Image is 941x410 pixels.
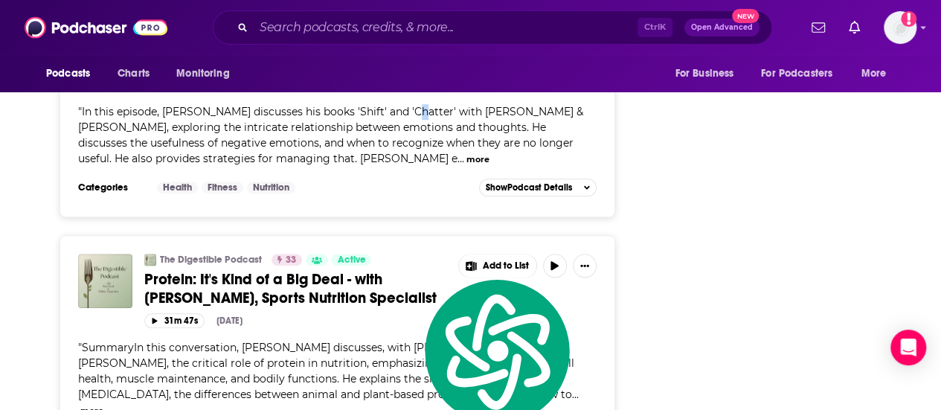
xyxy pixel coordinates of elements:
button: Show profile menu [884,11,916,44]
span: Logged in as Ashley_Beenen [884,11,916,44]
a: Show notifications dropdown [806,15,831,40]
span: " [78,341,574,401]
h3: Categories [78,182,145,193]
button: ShowPodcast Details [479,179,597,196]
img: Podchaser - Follow, Share and Rate Podcasts [25,13,167,42]
a: Protein: It's Kind of a Big Deal - with [PERSON_NAME], Sports Nutrition Specialist [144,270,448,307]
svg: Add a profile image [901,11,916,27]
a: Fitness [202,182,243,193]
button: 31m 47s [144,313,205,327]
button: Show More Button [573,254,597,278]
span: Add to List [483,260,529,272]
span: SummaryIn this conversation, [PERSON_NAME] discusses, with [PERSON_NAME] & [PERSON_NAME], the cri... [78,341,574,401]
a: Health [157,182,198,193]
img: The Digestible Podcast [144,254,156,266]
span: Open Advanced [691,24,753,31]
span: Active [337,253,365,268]
span: Podcasts [46,63,90,84]
div: [DATE] [216,315,243,326]
span: Ctrl K [637,18,672,37]
a: 33 [272,254,302,266]
span: ... [572,388,579,401]
span: Show Podcast Details [486,182,572,193]
span: ... [457,152,464,165]
span: " [78,105,583,165]
a: Charts [108,60,158,88]
button: open menu [751,60,854,88]
button: open menu [166,60,248,88]
span: More [861,63,887,84]
button: open menu [664,60,752,88]
button: Open AdvancedNew [684,19,759,36]
div: Search podcasts, credits, & more... [213,10,772,45]
span: For Business [675,63,733,84]
button: open menu [36,60,109,88]
span: Protein: It's Kind of a Big Deal - with [PERSON_NAME], Sports Nutrition Specialist [144,270,437,307]
button: open menu [851,60,905,88]
button: Show More Button [459,254,536,278]
span: Charts [118,63,150,84]
img: User Profile [884,11,916,44]
span: 33 [286,253,296,268]
button: more [466,153,489,166]
span: For Podcasters [761,63,832,84]
div: Open Intercom Messenger [890,330,926,365]
a: The Digestible Podcast [160,254,262,266]
a: Active [331,254,371,266]
a: Show notifications dropdown [843,15,866,40]
span: Monitoring [176,63,229,84]
span: In this episode, [PERSON_NAME] discusses his books 'Shift' and 'Chatter' with [PERSON_NAME] & [PE... [78,105,583,165]
img: Protein: It's Kind of a Big Deal - with Andrew Phelka, Sports Nutrition Specialist [78,254,132,308]
input: Search podcasts, credits, & more... [254,16,637,39]
a: Nutrition [247,182,295,193]
span: New [732,9,759,23]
